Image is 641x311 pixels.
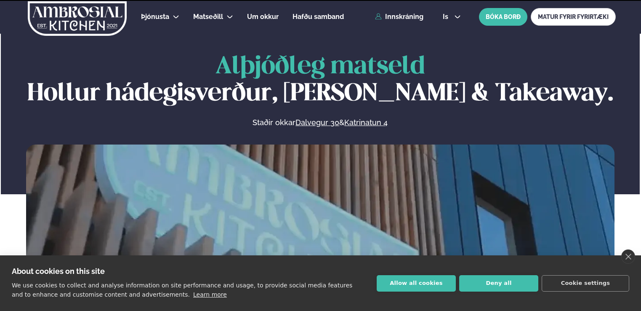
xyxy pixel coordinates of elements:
[459,275,538,292] button: Deny all
[161,118,479,128] p: Staðir okkar &
[247,12,279,22] a: Um okkur
[247,13,279,21] span: Um okkur
[621,249,635,264] a: close
[377,275,456,292] button: Allow all cookies
[375,13,423,21] a: Innskráning
[12,267,105,276] strong: About cookies on this site
[293,13,344,21] span: Hafðu samband
[344,118,388,128] a: Katrinatun 4
[141,12,169,22] a: Þjónusta
[436,13,468,20] button: is
[26,54,614,107] h1: Hollur hádegisverður, [PERSON_NAME] & Takeaway.
[531,8,616,26] a: MATUR FYRIR FYRIRTÆKI
[12,282,352,298] p: We use cookies to collect and analyse information on site performance and usage, to provide socia...
[193,12,223,22] a: Matseðill
[443,13,451,20] span: is
[193,291,227,298] a: Learn more
[215,55,425,78] span: Alþjóðleg matseld
[293,12,344,22] a: Hafðu samband
[141,13,169,21] span: Þjónusta
[479,8,527,26] button: BÓKA BORÐ
[295,118,339,128] a: Dalvegur 30
[542,275,629,292] button: Cookie settings
[27,1,128,36] img: logo
[193,13,223,21] span: Matseðill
